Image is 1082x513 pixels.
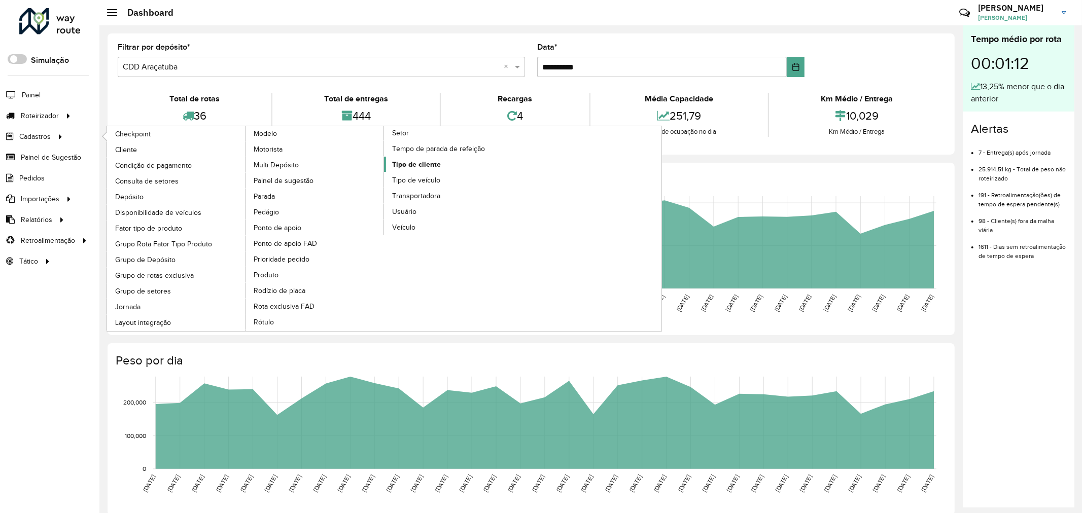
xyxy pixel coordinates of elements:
text: [DATE] [725,474,740,493]
span: Rótulo [254,317,274,327]
div: 4 [443,105,587,127]
span: Rota exclusiva FAD [254,301,315,312]
a: Consulta de setores [107,173,246,189]
text: [DATE] [896,474,911,493]
text: [DATE] [773,294,788,313]
a: Contato Rápido [954,2,975,24]
a: Rótulo [246,314,385,329]
div: Total de rotas [120,93,269,105]
span: Grupo de setores [115,286,171,297]
span: [PERSON_NAME] [978,13,1054,22]
text: [DATE] [847,294,861,313]
text: [DATE] [531,474,545,493]
text: [DATE] [263,474,278,493]
div: 00:01:12 [971,46,1066,81]
a: Tipo de cliente [384,157,523,172]
text: [DATE] [458,474,473,493]
text: [DATE] [336,474,351,493]
a: Grupo de Depósito [107,252,246,267]
div: Km Médio / Entrega [772,93,942,105]
span: Cliente [115,144,137,155]
div: Total de entregas [275,93,437,105]
text: [DATE] [749,294,763,313]
a: Jornada [107,299,246,314]
span: Roteirizador [21,111,59,121]
span: Multi Depósito [254,160,299,170]
text: [DATE] [628,474,643,493]
div: Km Médio / Entrega [772,127,942,137]
span: Motorista [254,144,283,155]
text: [DATE] [920,294,935,313]
span: Grupo Rota Fator Tipo Produto [115,239,212,249]
text: [DATE] [871,294,886,313]
div: 36 [120,105,269,127]
text: [DATE] [166,474,181,493]
text: [DATE] [385,474,400,493]
span: Disponibilidade de veículos [115,207,201,218]
li: 98 - Cliente(s) fora da malha viária [979,209,1066,235]
text: [DATE] [482,474,497,493]
li: 25.914,51 kg - Total de peso não roteirizado [979,157,1066,183]
text: [DATE] [798,294,813,313]
span: Pedidos [19,173,45,184]
text: [DATE] [555,474,570,493]
span: Clear all [504,61,512,73]
span: Fator tipo de produto [115,223,182,234]
text: [DATE] [215,474,229,493]
text: [DATE] [798,474,813,493]
text: [DATE] [701,474,716,493]
span: Grupo de rotas exclusiva [115,270,194,281]
text: [DATE] [409,474,424,493]
a: Condição de pagamento [107,158,246,173]
span: Parada [254,191,275,202]
div: 13,25% menor que o dia anterior [971,81,1066,105]
span: Jornada [115,302,141,312]
text: [DATE] [604,474,618,493]
span: Relatórios [21,214,52,225]
span: Produto [254,270,278,280]
a: Tempo de parada de refeição [384,141,523,156]
span: Tipo de veículo [392,175,440,186]
a: Prioridade pedido [246,251,385,267]
span: Depósito [115,192,144,202]
text: [DATE] [652,474,667,493]
a: Painel de sugestão [246,173,385,188]
a: Produto [246,267,385,282]
h2: Dashboard [117,7,173,18]
span: Pedágio [254,207,279,217]
text: [DATE] [847,474,862,493]
text: [DATE] [895,294,910,313]
span: Veículo [392,222,415,233]
span: Modelo [254,128,277,139]
button: Choose Date [787,57,805,77]
span: Painel de Sugestão [21,152,81,163]
text: [DATE] [822,294,837,313]
a: Pedágio [246,204,385,219]
a: Multi Depósito [246,157,385,172]
div: Recargas [443,93,587,105]
text: [DATE] [507,474,521,493]
a: Grupo Rota Fator Tipo Produto [107,236,246,251]
text: [DATE] [288,474,302,493]
h3: [PERSON_NAME] [978,3,1054,13]
text: [DATE] [579,474,594,493]
li: 191 - Retroalimentação(ões) de tempo de espera pendente(s) [979,183,1066,209]
span: Condição de pagamento [115,160,192,171]
h4: Alertas [971,122,1066,136]
div: Tempo médio por rota [971,32,1066,46]
text: [DATE] [700,294,715,313]
a: Layout integração [107,315,246,330]
text: 0 [143,465,146,472]
text: [DATE] [675,294,690,313]
text: [DATE] [750,474,764,493]
li: 7 - Entrega(s) após jornada [979,140,1066,157]
span: Rodízio de placa [254,285,305,296]
div: Média Capacidade [593,93,765,105]
text: [DATE] [724,294,739,313]
a: Veículo [384,219,523,235]
text: [DATE] [774,474,789,493]
a: Parada [246,189,385,204]
label: Data [537,41,557,53]
a: Motorista [246,141,385,157]
a: Setor [246,126,523,331]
